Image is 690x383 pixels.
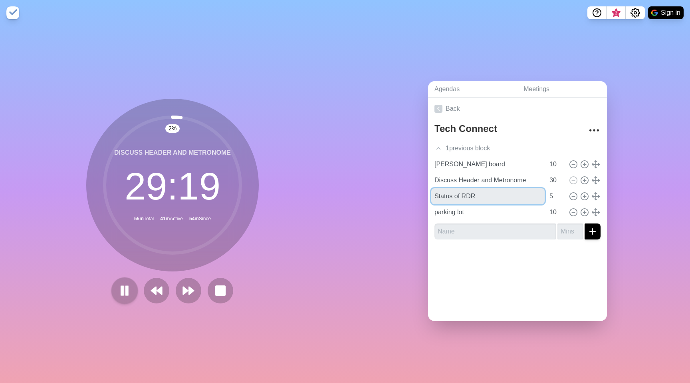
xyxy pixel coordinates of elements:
button: Settings [626,6,645,19]
a: Meetings [517,81,607,98]
button: Help [587,6,607,19]
button: What’s new [607,6,626,19]
div: 1 previous block [428,140,607,156]
input: Mins [546,204,565,220]
input: Mins [557,223,583,239]
a: Agendas [428,81,517,98]
img: google logo [651,10,658,16]
input: Name [431,172,545,188]
input: Name [431,204,545,220]
button: Sign in [648,6,684,19]
input: Name [431,188,545,204]
span: 3 [613,10,619,16]
img: timeblocks logo [6,6,19,19]
input: Mins [546,156,565,172]
input: Mins [546,188,565,204]
a: Back [428,98,607,120]
input: Name [434,223,556,239]
input: Name [431,156,545,172]
input: Mins [546,172,565,188]
button: More [586,122,602,138]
